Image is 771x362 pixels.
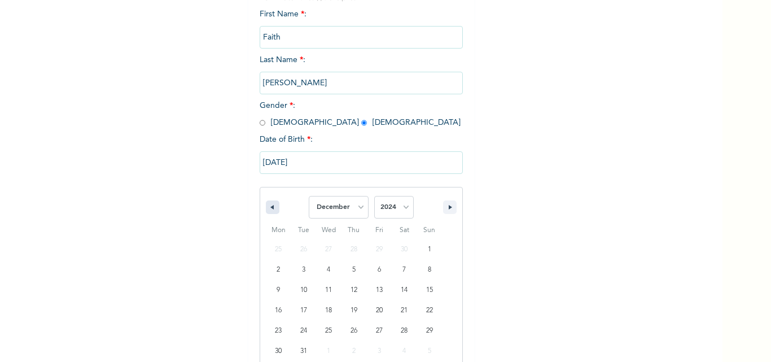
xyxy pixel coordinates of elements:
span: Wed [316,221,341,239]
button: 1 [417,239,442,260]
span: 10 [300,280,307,300]
span: Sun [417,221,442,239]
button: 27 [366,321,392,341]
button: 9 [266,280,291,300]
span: Last Name : [260,56,463,87]
button: 15 [417,280,442,300]
span: 6 [378,260,381,280]
button: 23 [266,321,291,341]
button: 13 [366,280,392,300]
button: 10 [291,280,317,300]
span: 5 [352,260,356,280]
button: 21 [392,300,417,321]
span: 4 [327,260,330,280]
span: Date of Birth : [260,134,313,146]
button: 30 [266,341,291,361]
span: 25 [325,321,332,341]
button: 6 [366,260,392,280]
button: 29 [417,321,442,341]
span: Gender : [DEMOGRAPHIC_DATA] [DEMOGRAPHIC_DATA] [260,102,461,127]
button: 11 [316,280,341,300]
button: 14 [392,280,417,300]
input: DD-MM-YYYY [260,151,463,174]
span: 31 [300,341,307,361]
span: Tue [291,221,317,239]
span: 23 [275,321,282,341]
span: 17 [300,300,307,321]
span: Fri [366,221,392,239]
span: 22 [426,300,433,321]
span: 16 [275,300,282,321]
span: 19 [351,300,357,321]
span: 29 [426,321,433,341]
span: Mon [266,221,291,239]
span: Thu [341,221,367,239]
span: 20 [376,300,383,321]
button: 16 [266,300,291,321]
button: 19 [341,300,367,321]
input: Enter your last name [260,72,463,94]
button: 20 [366,300,392,321]
button: 26 [341,321,367,341]
button: 5 [341,260,367,280]
span: 27 [376,321,383,341]
button: 8 [417,260,442,280]
button: 24 [291,321,317,341]
span: Sat [392,221,417,239]
span: 13 [376,280,383,300]
button: 31 [291,341,317,361]
input: Enter your first name [260,26,463,49]
button: 12 [341,280,367,300]
button: 17 [291,300,317,321]
span: 3 [302,260,305,280]
button: 25 [316,321,341,341]
span: First Name : [260,10,463,41]
span: 14 [401,280,408,300]
span: 9 [277,280,280,300]
span: 30 [275,341,282,361]
span: 24 [300,321,307,341]
button: 7 [392,260,417,280]
span: 18 [325,300,332,321]
button: 28 [392,321,417,341]
span: 11 [325,280,332,300]
span: 1 [428,239,431,260]
span: 2 [277,260,280,280]
span: 26 [351,321,357,341]
button: 3 [291,260,317,280]
span: 7 [402,260,406,280]
button: 2 [266,260,291,280]
button: 22 [417,300,442,321]
span: 21 [401,300,408,321]
span: 12 [351,280,357,300]
button: 4 [316,260,341,280]
span: 15 [426,280,433,300]
span: 8 [428,260,431,280]
span: 28 [401,321,408,341]
button: 18 [316,300,341,321]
